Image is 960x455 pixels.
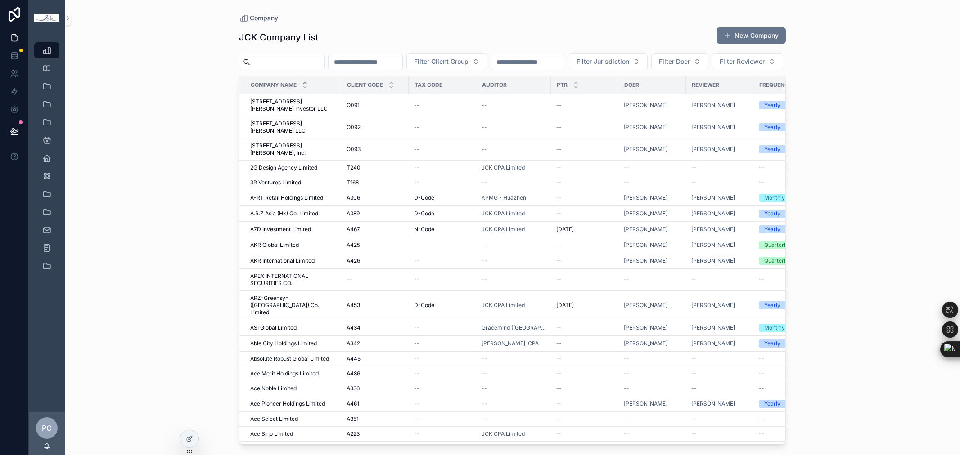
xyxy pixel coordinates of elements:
a: [STREET_ADDRESS][PERSON_NAME] LLC [250,120,336,134]
button: Select Button [712,53,783,70]
div: Quarterly [764,241,789,249]
a: -- [556,164,613,171]
button: Select Button [651,53,708,70]
span: -- [414,355,419,362]
span: -- [482,241,487,249]
a: [PERSON_NAME] [691,302,748,309]
a: JCK CPA Limited [482,226,545,233]
a: [PERSON_NAME] [624,210,681,217]
a: A425 [347,241,403,249]
a: [PERSON_NAME], CPA [482,340,545,347]
span: -- [759,276,764,283]
span: -- [556,102,562,109]
a: -- [414,257,471,264]
a: [PERSON_NAME] [624,324,681,331]
a: [PERSON_NAME] [691,226,748,233]
span: 3R Ventures Limited [250,179,301,186]
span: -- [624,370,629,377]
span: -- [759,355,764,362]
span: -- [414,257,419,264]
a: A7D Investment Limited [250,226,336,233]
span: -- [691,164,697,171]
a: A342 [347,340,403,347]
a: Yearly [759,101,816,109]
a: -- [482,257,545,264]
a: T168 [347,179,403,186]
a: [PERSON_NAME] [624,302,667,309]
span: -- [556,241,562,249]
a: -- [556,340,613,347]
span: [PERSON_NAME] [691,340,735,347]
a: O093 [347,146,403,153]
span: [PERSON_NAME] [624,257,667,264]
a: [PERSON_NAME] [624,124,667,131]
span: KPMG - Huazhen [482,194,526,201]
a: [DATE] [556,302,613,309]
a: -- [556,324,613,331]
a: [STREET_ADDRESS][PERSON_NAME] Investor LLC [250,98,336,112]
a: [PERSON_NAME] [691,102,748,109]
a: -- [482,146,545,153]
a: [PERSON_NAME] [624,324,667,331]
a: A467 [347,226,403,233]
a: Gracemind ([GEOGRAPHIC_DATA]) [482,324,545,331]
span: Filter Jurisdiction [577,57,629,66]
span: [PERSON_NAME] [624,226,667,233]
span: -- [556,124,562,131]
span: O093 [347,146,361,153]
a: -- [414,355,471,362]
a: -- [414,324,471,331]
span: A486 [347,370,360,377]
div: Yearly [764,123,780,131]
span: -- [482,179,487,186]
span: [PERSON_NAME] [691,146,735,153]
span: A453 [347,302,360,309]
div: Quarterly [764,257,789,265]
span: -- [482,257,487,264]
span: -- [556,194,562,201]
a: -- [414,340,471,347]
span: Filter Reviewer [720,57,765,66]
a: JCK CPA Limited [482,164,525,171]
span: D-Code [414,194,434,201]
a: [PERSON_NAME] [624,194,681,201]
a: [PERSON_NAME] [691,124,748,131]
a: -- [759,179,816,186]
span: [DATE] [556,302,574,309]
a: ASI Global Limited [250,324,336,331]
span: A467 [347,226,360,233]
span: [PERSON_NAME] [624,241,667,249]
a: A.R.Z Asia (Hk) Co. Limited [250,210,336,217]
a: Quarterly [759,257,816,265]
a: [PERSON_NAME] [691,210,735,217]
a: [PERSON_NAME] [624,340,667,347]
a: -- [482,102,545,109]
a: A-RT Retail Holdings Limited [250,194,336,201]
span: -- [414,276,419,283]
span: -- [624,179,629,186]
span: -- [482,146,487,153]
span: D-Code [414,210,434,217]
span: -- [556,210,562,217]
span: -- [759,164,764,171]
a: -- [759,355,816,362]
a: JCK CPA Limited [482,210,525,217]
a: APEX INTERNATIONAL SECURITIES CO. [250,272,336,287]
span: -- [414,124,419,131]
a: A306 [347,194,403,201]
span: A7D Investment Limited [250,226,311,233]
span: ASI Global Limited [250,324,297,331]
span: -- [482,370,487,377]
a: [PERSON_NAME] [691,340,748,347]
a: [PERSON_NAME] [624,102,681,109]
a: [PERSON_NAME] [691,257,748,264]
span: A426 [347,257,360,264]
a: -- [482,276,545,283]
a: [PERSON_NAME] [691,146,748,153]
a: [STREET_ADDRESS][PERSON_NAME], Inc. [250,142,336,156]
a: Monthly [759,194,816,202]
